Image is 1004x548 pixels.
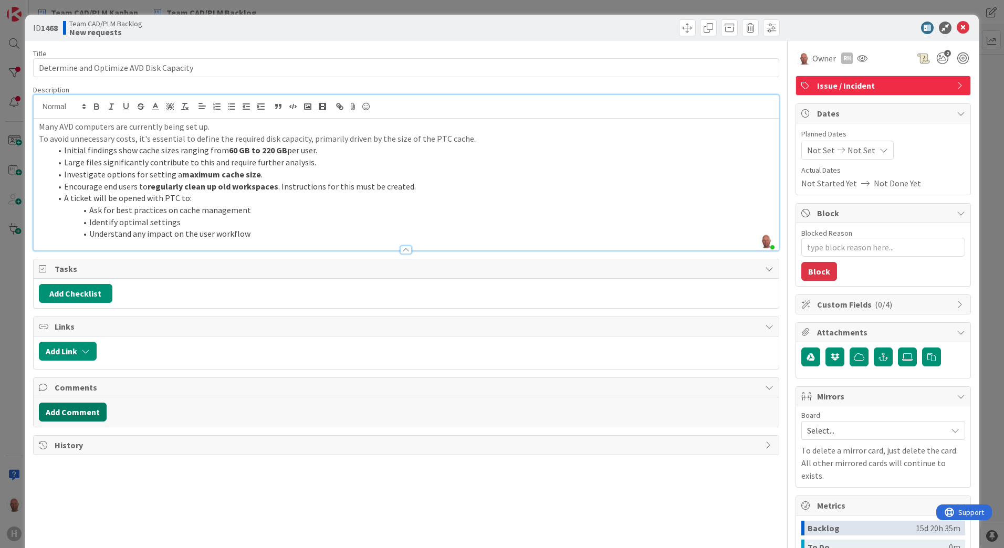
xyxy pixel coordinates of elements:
span: Tasks [55,262,760,275]
span: Comments [55,381,760,394]
span: Issue / Incident [817,79,951,92]
p: To delete a mirror card, just delete the card. All other mirrored cards will continue to exists. [801,444,965,482]
span: Dates [817,107,951,120]
button: Add Comment [39,403,107,421]
span: Block [817,207,951,219]
strong: 60 GB to 220 GB [229,145,287,155]
span: History [55,439,760,451]
span: Links [55,320,760,333]
label: Blocked Reason [801,228,852,238]
span: Owner [812,52,836,65]
button: Add Checklist [39,284,112,303]
p: To avoid unnecessary costs, it's essential to define the required disk capacity, primarily driven... [39,133,773,145]
li: A ticket will be opened with PTC to: [51,192,773,204]
img: RK [798,52,810,65]
span: Custom Fields [817,298,951,311]
input: type card name here... [33,58,779,77]
b: New requests [69,28,142,36]
label: Title [33,49,47,58]
span: Planned Dates [801,129,965,140]
span: Not Started Yet [801,177,857,189]
span: ID [33,22,58,34]
button: Add Link [39,342,97,361]
span: Team CAD/PLM Backlog [69,19,142,28]
span: Select... [807,423,942,438]
span: Metrics [817,499,951,512]
div: Backlog [808,521,916,535]
strong: maximum cache size [182,169,261,180]
li: Large files significantly contribute to this and require further analysis. [51,156,773,168]
span: Mirrors [817,390,951,403]
span: Not Set [807,144,835,156]
li: Identify optimal settings [51,216,773,228]
strong: regularly clean up old workspaces [148,181,278,192]
span: Not Set [848,144,875,156]
span: Support [22,2,48,14]
p: Many AVD computers are currently being set up. [39,121,773,133]
span: Actual Dates [801,165,965,176]
li: Investigate options for setting a . [51,168,773,181]
li: Encourage end users to . Instructions for this must be created. [51,181,773,193]
div: 15d 20h 35m [916,521,960,535]
span: Attachments [817,326,951,339]
div: RH [841,52,853,64]
button: Block [801,262,837,281]
span: ( 0/4 ) [875,299,892,310]
span: 2 [944,50,951,57]
b: 1468 [41,23,58,33]
li: Initial findings show cache sizes ranging from per user. [51,144,773,156]
span: Not Done Yet [874,177,921,189]
img: OiA40jCcrAiXmSCZ6unNR8czeGfRHk2b.jpg [759,234,773,248]
span: Description [33,85,69,94]
li: Understand any impact on the user workflow [51,228,773,240]
span: Board [801,412,820,419]
li: Ask for best practices on cache management [51,204,773,216]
